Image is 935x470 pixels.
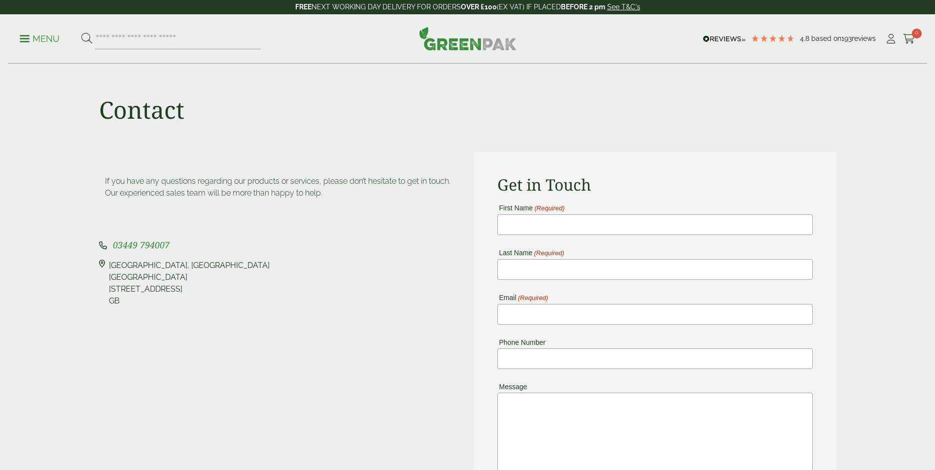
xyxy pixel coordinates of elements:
label: Last Name [497,249,564,257]
a: Menu [20,33,60,43]
img: REVIEWS.io [703,35,746,42]
p: Menu [20,33,60,45]
label: Phone Number [497,339,546,346]
a: 03449 794007 [113,241,170,250]
span: 0 [912,29,922,38]
span: reviews [852,34,876,42]
div: [GEOGRAPHIC_DATA], [GEOGRAPHIC_DATA] [GEOGRAPHIC_DATA] [STREET_ADDRESS] GB [109,260,270,307]
strong: BEFORE 2 pm [561,3,605,11]
span: (Required) [533,250,564,257]
h2: Get in Touch [497,175,813,194]
img: GreenPak Supplies [419,27,517,50]
label: First Name [497,204,565,212]
label: Message [497,383,527,390]
span: 193 [841,34,852,42]
i: My Account [885,34,897,44]
a: See T&C's [607,3,640,11]
strong: OVER £100 [461,3,497,11]
span: Based on [811,34,841,42]
strong: FREE [295,3,312,11]
span: 03449 794007 [113,239,170,251]
i: Cart [903,34,915,44]
p: If you have any questions regarding our products or services, please don’t hesitate to get in tou... [105,175,456,199]
div: 4.8 Stars [751,34,795,43]
span: (Required) [517,295,548,302]
a: 0 [903,32,915,46]
label: Email [497,294,549,302]
span: (Required) [534,205,565,212]
h1: Contact [99,96,184,124]
span: 4.8 [800,34,811,42]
